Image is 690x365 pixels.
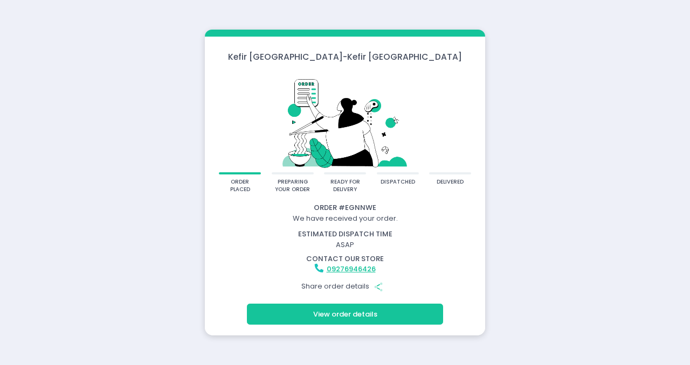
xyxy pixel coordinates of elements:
div: delivered [437,178,464,186]
button: View order details [247,304,443,324]
div: Kefir [GEOGRAPHIC_DATA] - Kefir [GEOGRAPHIC_DATA] [205,51,485,63]
div: preparing your order [275,178,310,194]
div: Order # EGNNWE [206,202,484,213]
img: talkie [219,71,471,173]
div: Share order details [206,276,484,297]
div: ready for delivery [328,178,363,194]
div: contact our store [206,254,484,264]
div: dispatched [381,178,415,186]
div: We have received your order. [206,213,484,224]
div: order placed [223,178,258,194]
div: estimated dispatch time [206,229,484,240]
div: ASAP [200,229,491,250]
a: 09276946426 [327,264,376,274]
